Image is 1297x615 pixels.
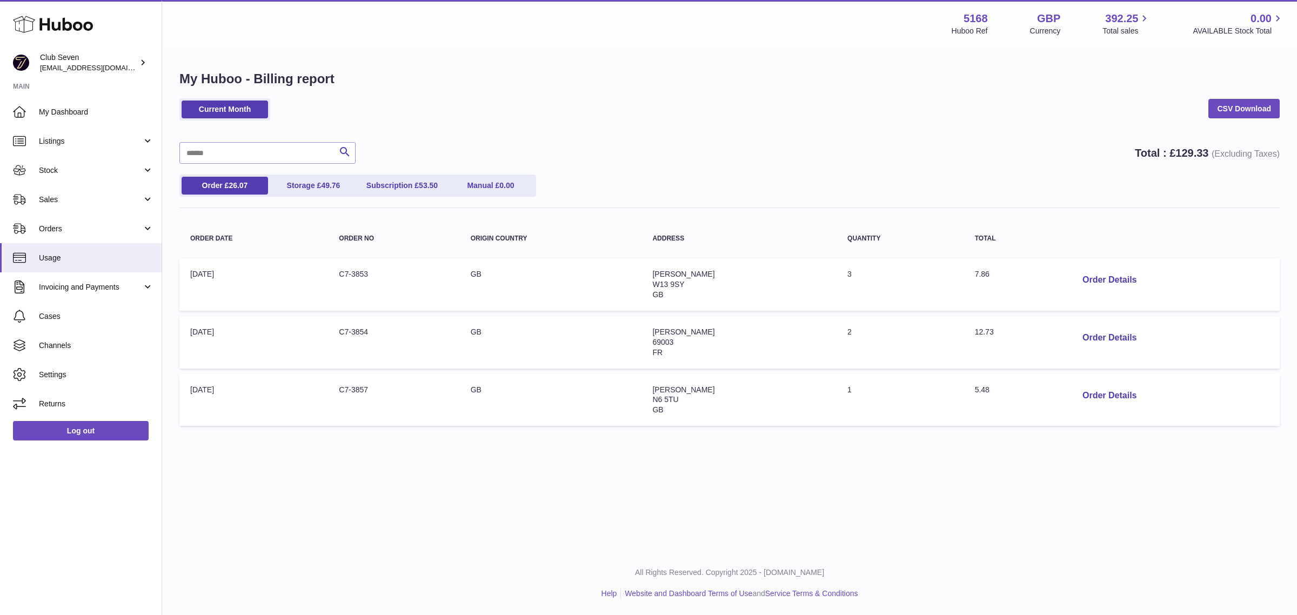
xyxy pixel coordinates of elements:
p: All Rights Reserved. Copyright 2025 - [DOMAIN_NAME] [171,567,1288,578]
th: Quantity [837,224,964,253]
span: 392.25 [1105,11,1138,26]
li: and [621,589,858,599]
span: 53.50 [419,181,438,190]
span: (Excluding Taxes) [1212,149,1280,158]
span: Cases [39,311,153,322]
span: My Dashboard [39,107,153,117]
td: GB [460,258,642,311]
td: C7-3857 [328,374,459,426]
span: 12.73 [975,327,994,336]
th: Total [964,224,1063,253]
span: Listings [39,136,142,146]
span: Orders [39,224,142,234]
span: 7.86 [975,270,990,278]
span: Total sales [1102,26,1151,36]
span: Usage [39,253,153,263]
span: Settings [39,370,153,380]
th: Order Date [179,224,328,253]
td: GB [460,374,642,426]
strong: GBP [1037,11,1060,26]
div: Currency [1030,26,1061,36]
button: Order Details [1074,327,1145,349]
span: 129.33 [1175,147,1208,159]
a: Storage £49.76 [270,177,357,195]
td: GB [460,316,642,369]
span: Returns [39,399,153,409]
span: 0.00 [499,181,514,190]
a: Help [601,589,617,598]
h1: My Huboo - Billing report [179,70,1280,88]
span: GB [652,290,663,299]
a: Manual £0.00 [447,177,534,195]
th: Address [641,224,837,253]
span: Channels [39,340,153,351]
a: CSV Download [1208,99,1280,118]
td: [DATE] [179,316,328,369]
span: 69003 [652,338,673,346]
span: GB [652,405,663,414]
span: 49.76 [321,181,340,190]
th: Origin Country [460,224,642,253]
td: 3 [837,258,964,311]
span: [PERSON_NAME] [652,327,714,336]
span: [EMAIL_ADDRESS][DOMAIN_NAME] [40,63,159,72]
span: 26.07 [229,181,248,190]
td: C7-3854 [328,316,459,369]
a: Current Month [182,101,268,118]
span: 0.00 [1251,11,1272,26]
span: N6 5TU [652,395,678,404]
a: Log out [13,421,149,440]
a: 392.25 Total sales [1102,11,1151,36]
a: Subscription £53.50 [359,177,445,195]
th: Order no [328,224,459,253]
div: Huboo Ref [952,26,988,36]
span: Invoicing and Payments [39,282,142,292]
span: [PERSON_NAME] [652,270,714,278]
button: Order Details [1074,269,1145,291]
span: FR [652,348,663,357]
span: AVAILABLE Stock Total [1193,26,1284,36]
td: [DATE] [179,374,328,426]
div: Club Seven [40,52,137,73]
a: Order £26.07 [182,177,268,195]
span: Stock [39,165,142,176]
span: 5.48 [975,385,990,394]
a: 0.00 AVAILABLE Stock Total [1193,11,1284,36]
span: Sales [39,195,142,205]
td: 2 [837,316,964,369]
span: [PERSON_NAME] [652,385,714,394]
a: Website and Dashboard Terms of Use [625,589,752,598]
td: C7-3853 [328,258,459,311]
td: 1 [837,374,964,426]
span: W13 9SY [652,280,684,289]
strong: Total : £ [1135,147,1280,159]
button: Order Details [1074,385,1145,407]
a: Service Terms & Conditions [765,589,858,598]
img: internalAdmin-5168@internal.huboo.com [13,55,29,71]
td: [DATE] [179,258,328,311]
strong: 5168 [964,11,988,26]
